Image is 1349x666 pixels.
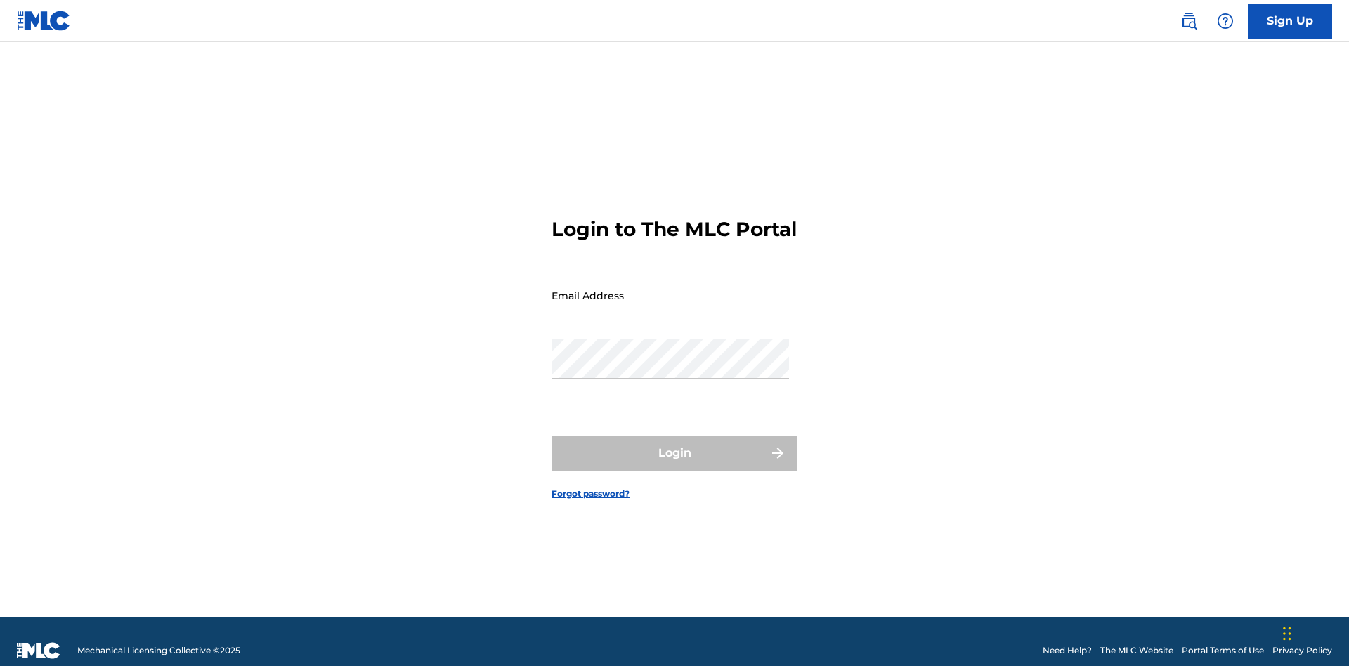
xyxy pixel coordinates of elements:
a: The MLC Website [1100,644,1173,657]
a: Portal Terms of Use [1182,644,1264,657]
a: Public Search [1175,7,1203,35]
a: Need Help? [1043,644,1092,657]
span: Mechanical Licensing Collective © 2025 [77,644,240,657]
a: Privacy Policy [1272,644,1332,657]
div: Drag [1283,613,1291,655]
iframe: Chat Widget [1279,599,1349,666]
img: search [1180,13,1197,30]
a: Sign Up [1248,4,1332,39]
div: Help [1211,7,1239,35]
a: Forgot password? [552,488,630,500]
img: logo [17,642,60,659]
img: help [1217,13,1234,30]
img: MLC Logo [17,11,71,31]
h3: Login to The MLC Portal [552,217,797,242]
